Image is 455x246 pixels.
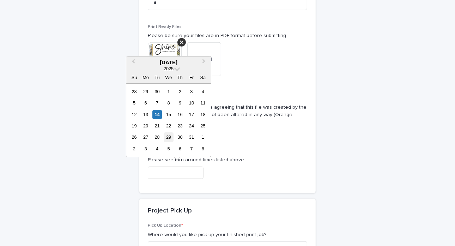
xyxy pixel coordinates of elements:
[129,110,139,119] div: Choose Sunday, October 12th, 2025
[175,144,185,154] div: Choose Thursday, November 6th, 2025
[148,104,307,126] p: By checking this box you are agreeing that this file was created by the NW creative team and has ...
[164,87,174,96] div: Choose Wednesday, October 1st, 2025
[187,73,196,82] div: Fr
[198,110,208,119] div: Choose Saturday, October 18th, 2025
[187,133,196,142] div: Choose Friday, October 31st, 2025
[148,32,307,40] p: Please be sure your files are in PDF format before submitting.
[141,144,151,154] div: Choose Monday, November 3rd, 2025
[164,73,174,82] div: We
[152,133,162,142] div: Choose Tuesday, October 28th, 2025
[187,110,196,119] div: Choose Friday, October 17th, 2025
[175,73,185,82] div: Th
[141,121,151,131] div: Choose Monday, October 20th, 2025
[199,57,210,68] button: Next Month
[152,87,162,96] div: Choose Tuesday, September 30th, 2025
[175,87,185,96] div: Choose Thursday, October 2nd, 2025
[127,57,138,68] button: Previous Month
[129,73,139,82] div: Su
[141,98,151,108] div: Choose Monday, October 6th, 2025
[198,87,208,96] div: Choose Saturday, October 4th, 2025
[152,110,162,119] div: Choose Tuesday, October 14th, 2025
[141,110,151,119] div: Choose Monday, October 13th, 2025
[141,87,151,96] div: Choose Monday, September 29th, 2025
[152,73,162,82] div: Tu
[198,121,208,131] div: Choose Saturday, October 25th, 2025
[164,98,174,108] div: Choose Wednesday, October 8th, 2025
[198,98,208,108] div: Choose Saturday, October 11th, 2025
[148,25,182,29] span: Print Ready Files
[148,231,307,239] p: Where would you like pick up your finished print job?
[175,110,185,119] div: Choose Thursday, October 16th, 2025
[187,87,196,96] div: Choose Friday, October 3rd, 2025
[198,133,208,142] div: Choose Saturday, November 1st, 2025
[175,121,185,131] div: Choose Thursday, October 23rd, 2025
[198,144,208,154] div: Choose Saturday, November 8th, 2025
[164,121,174,131] div: Choose Wednesday, October 22nd, 2025
[126,59,211,66] div: [DATE]
[187,98,196,108] div: Choose Friday, October 10th, 2025
[152,144,162,154] div: Choose Tuesday, November 4th, 2025
[148,207,192,215] h2: Project Pick Up
[129,133,139,142] div: Choose Sunday, October 26th, 2025
[164,144,174,154] div: Choose Wednesday, November 5th, 2025
[141,133,151,142] div: Choose Monday, October 27th, 2025
[187,42,221,76] button: Add
[164,66,174,71] span: 2025
[175,133,185,142] div: Choose Thursday, October 30th, 2025
[187,144,196,154] div: Choose Friday, November 7th, 2025
[175,98,185,108] div: Choose Thursday, October 9th, 2025
[187,121,196,131] div: Choose Friday, October 24th, 2025
[141,73,151,82] div: Mo
[128,86,208,155] div: month 2025-10
[129,144,139,154] div: Choose Sunday, November 2nd, 2025
[152,121,162,131] div: Choose Tuesday, October 21st, 2025
[129,87,139,96] div: Choose Sunday, September 28th, 2025
[164,110,174,119] div: Choose Wednesday, October 15th, 2025
[164,133,174,142] div: Choose Wednesday, October 29th, 2025
[148,223,183,228] span: Pick Up Location
[148,156,307,164] p: Please see turn around times listed above.
[129,98,139,108] div: Choose Sunday, October 5th, 2025
[129,121,139,131] div: Choose Sunday, October 19th, 2025
[152,98,162,108] div: Choose Tuesday, October 7th, 2025
[198,73,208,82] div: Sa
